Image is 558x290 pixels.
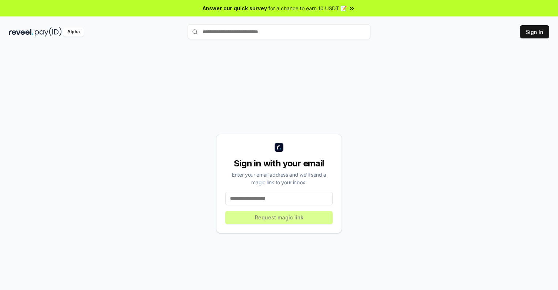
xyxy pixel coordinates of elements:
[268,4,347,12] span: for a chance to earn 10 USDT 📝
[63,27,84,37] div: Alpha
[225,171,333,186] div: Enter your email address and we’ll send a magic link to your inbox.
[225,158,333,169] div: Sign in with your email
[203,4,267,12] span: Answer our quick survey
[275,143,283,152] img: logo_small
[520,25,549,38] button: Sign In
[9,27,33,37] img: reveel_dark
[35,27,62,37] img: pay_id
